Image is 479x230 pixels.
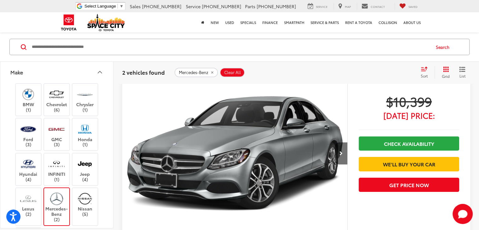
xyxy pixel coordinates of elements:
[44,157,70,182] label: INFINITI (1)
[76,191,94,206] img: Space City Toyota in Humble, TX)
[72,157,98,182] label: Jeep (4)
[16,157,41,182] label: Hyundai (4)
[76,87,94,102] img: Space City Toyota in Humble, TX)
[421,73,428,78] span: Sort
[16,191,41,217] label: Lexus (2)
[72,87,98,112] label: Chrysler (1)
[76,157,94,171] img: Space City Toyota in Humble, TX)
[257,3,296,9] span: [PHONE_NUMBER]
[375,12,400,32] a: Collision
[224,70,241,75] span: Clear All
[130,3,141,9] span: Sales
[119,4,123,9] span: ▼
[345,4,351,9] span: Map
[48,122,65,137] img: Space City Toyota in Humble, TX)
[117,4,118,9] span: ​
[87,14,125,31] img: Space City Toyota
[84,4,123,9] a: Select Language​
[72,122,98,147] label: Honda (1)
[395,3,422,10] a: My Saved Vehicles
[453,204,473,224] svg: Start Chat
[342,12,375,32] a: Rent a Toyota
[48,87,65,102] img: Space City Toyota in Humble, TX)
[48,157,65,171] img: Space City Toyota in Humble, TX)
[400,12,424,32] a: About Us
[453,204,473,224] button: Toggle Chat Window
[179,70,208,75] span: Mercedes-Benz
[359,136,459,151] a: Check Availability
[408,4,418,9] span: Saved
[202,3,241,9] span: [PHONE_NUMBER]
[359,93,459,109] span: $10,399
[359,178,459,192] button: Get Price Now
[335,142,347,164] button: Next image
[359,112,459,118] span: [DATE] Price:
[20,87,37,102] img: Space City Toyota in Humble, TX)
[16,87,41,112] label: BMW (1)
[0,62,114,83] button: MakeMake
[48,191,65,206] img: Space City Toyota in Humble, TX)
[174,68,218,77] button: remove Mercedes-Benz
[198,12,208,32] a: Home
[57,12,81,33] img: Toyota
[442,73,450,79] span: Grid
[208,12,222,32] a: New
[303,3,332,10] a: Service
[20,157,37,171] img: Space City Toyota in Humble, TX)
[245,3,255,9] span: Parts
[334,3,356,10] a: Map
[357,3,390,10] a: Contact
[72,191,98,217] label: Nissan (5)
[454,66,470,79] button: List View
[20,191,37,206] img: Space City Toyota in Humble, TX)
[96,68,104,76] div: Make
[142,3,181,9] span: [PHONE_NUMBER]
[371,4,385,9] span: Contact
[10,69,23,75] div: Make
[430,39,459,55] button: Search
[44,122,70,147] label: GMC (3)
[76,122,94,137] img: Space City Toyota in Humble, TX)
[122,68,165,76] span: 2 vehicles found
[31,39,430,55] input: Search by Make, Model, or Keyword
[222,12,237,32] a: Used
[418,66,435,79] button: Select sort value
[359,157,459,171] a: We'll Buy Your Car
[237,12,259,32] a: Specials
[459,73,465,78] span: List
[435,66,454,79] button: Grid View
[220,68,245,77] button: Clear All
[316,4,328,9] span: Service
[84,4,116,9] span: Select Language
[281,12,307,32] a: SmartPath
[44,191,70,222] label: Mercedes-Benz (2)
[20,122,37,137] img: Space City Toyota in Humble, TX)
[259,12,281,32] a: Finance
[307,12,342,32] a: Service & Parts
[44,87,70,112] label: Chevrolet (6)
[16,122,41,147] label: Ford (3)
[186,3,201,9] span: Service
